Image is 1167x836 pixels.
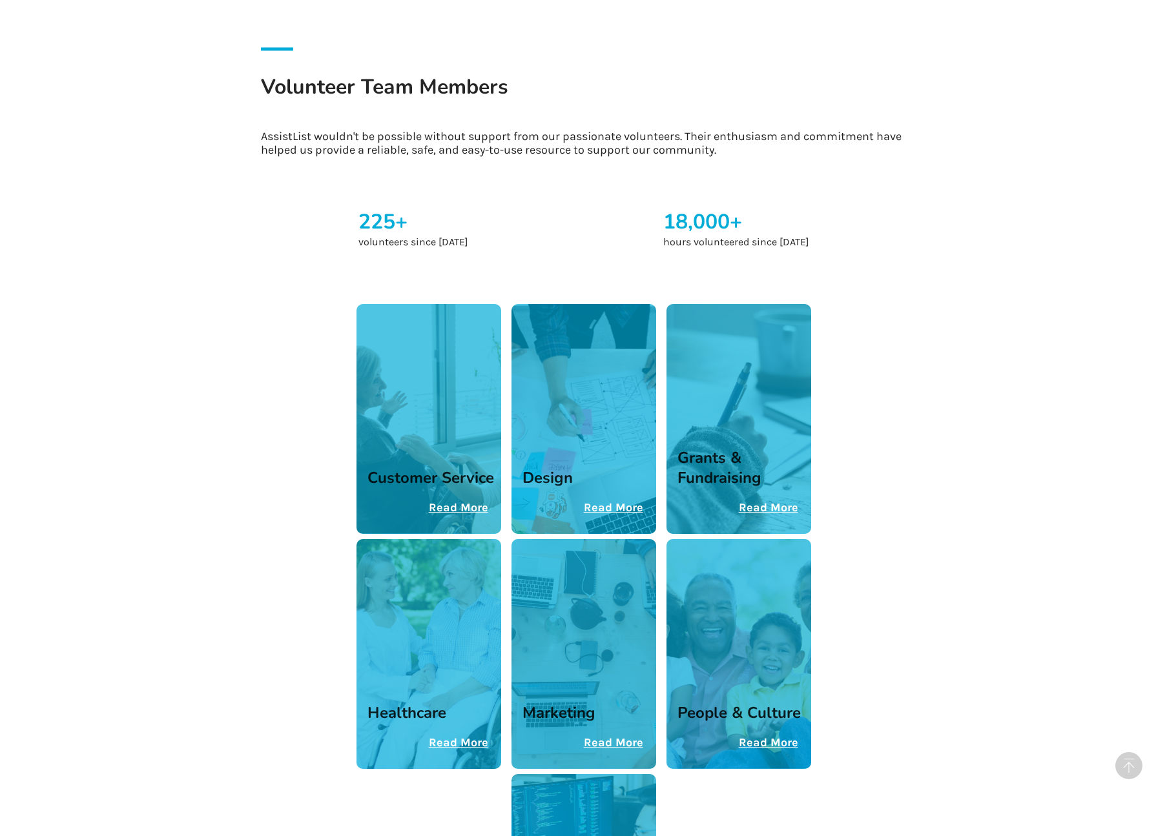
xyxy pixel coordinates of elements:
[739,735,798,749] u: Read More
[677,703,801,723] h3: People & Culture
[522,703,595,723] h3: Marketing
[358,235,468,250] p: volunteers since [DATE]
[584,500,643,515] u: Read More
[522,468,573,488] h3: Design
[429,735,488,749] u: Read More
[367,468,494,488] h3: Customer Service
[261,130,907,157] p: AssistList wouldn't be possible without support from our passionate volunteers. Their enthusiasm ...
[663,235,809,250] p: hours volunteered since [DATE]
[429,500,488,515] u: Read More
[261,74,907,119] h1: Volunteer Team Members
[739,500,798,515] u: Read More
[663,209,809,235] h1: 18,000+
[358,209,468,235] h1: 225+
[367,703,446,723] h3: Healthcare
[677,448,811,488] h3: Grants & Fundraising
[584,735,643,749] u: Read More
